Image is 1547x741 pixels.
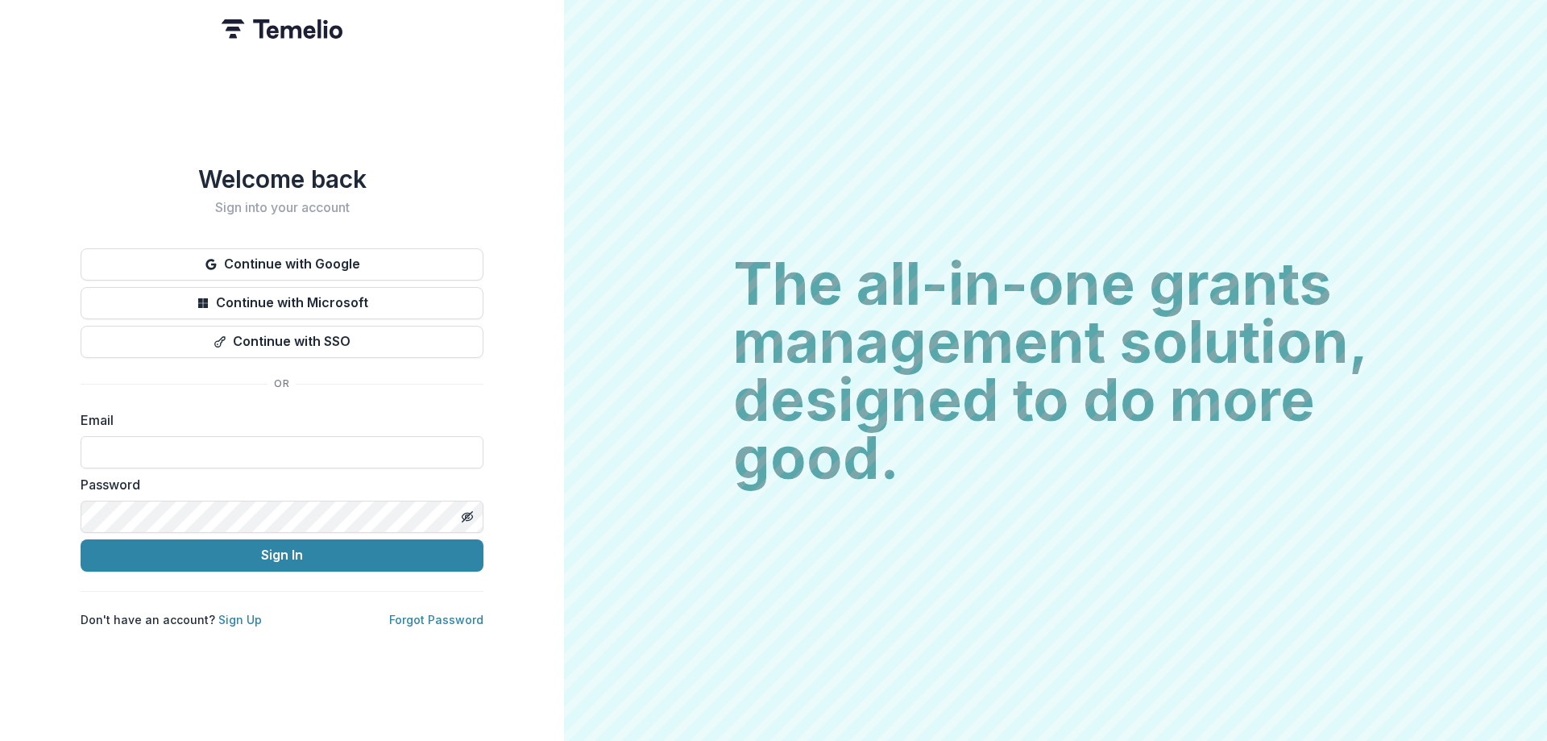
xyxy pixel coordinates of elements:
button: Continue with SSO [81,326,483,358]
button: Continue with Microsoft [81,287,483,319]
img: Temelio [222,19,342,39]
button: Sign In [81,539,483,572]
p: Don't have an account? [81,611,262,628]
a: Forgot Password [389,613,483,627]
label: Email [81,410,474,430]
label: Password [81,475,474,494]
button: Continue with Google [81,248,483,281]
button: Toggle password visibility [454,504,480,530]
a: Sign Up [218,613,262,627]
h1: Welcome back [81,164,483,194]
h2: Sign into your account [81,200,483,215]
